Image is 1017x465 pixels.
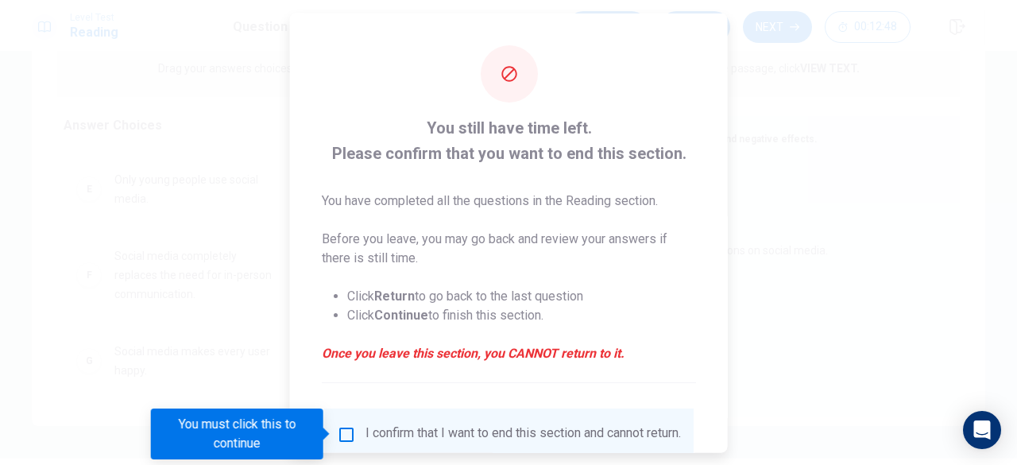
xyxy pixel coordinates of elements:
[322,229,696,267] p: Before you leave, you may go back and review your answers if there is still time.
[322,114,696,165] span: You still have time left. Please confirm that you want to end this section.
[347,305,696,324] li: Click to finish this section.
[337,424,356,444] span: You must click this to continue
[374,288,415,303] strong: Return
[365,424,681,444] div: I confirm that I want to end this section and cannot return.
[347,286,696,305] li: Click to go back to the last question
[322,343,696,362] em: Once you leave this section, you CANNOT return to it.
[322,191,696,210] p: You have completed all the questions in the Reading section.
[151,409,323,459] div: You must click this to continue
[374,307,428,322] strong: Continue
[963,411,1001,449] div: Open Intercom Messenger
